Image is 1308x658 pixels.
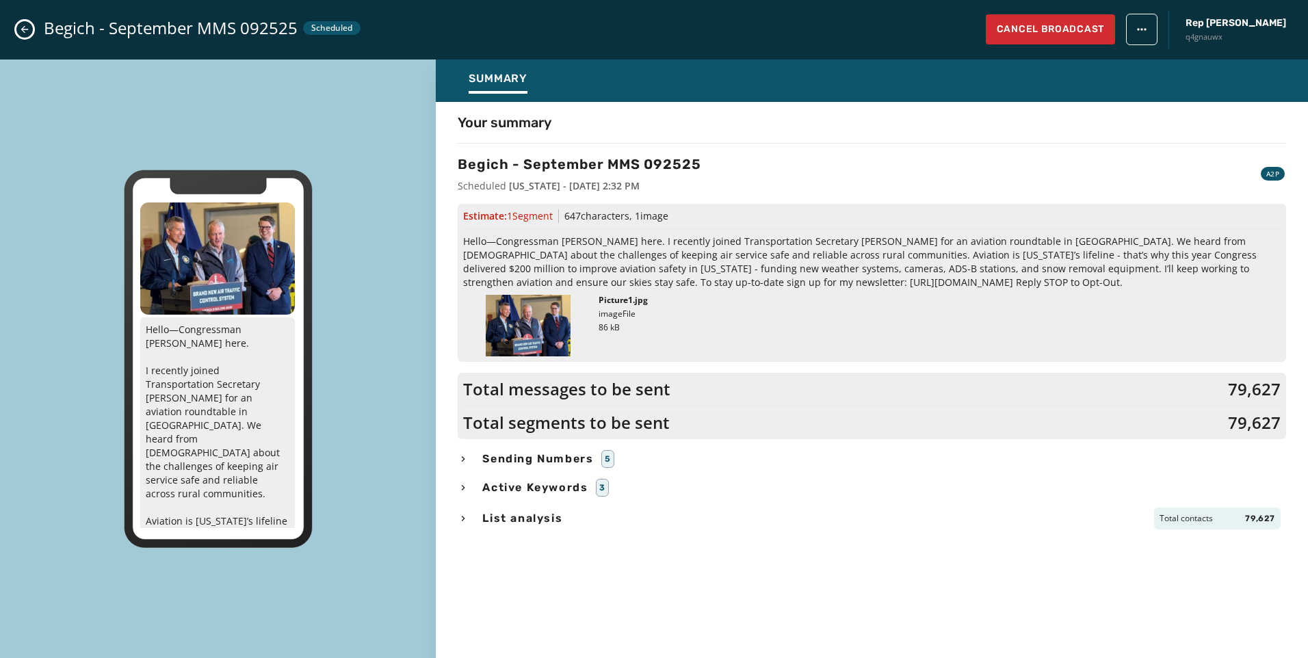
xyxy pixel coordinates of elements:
[458,179,506,193] span: Scheduled
[463,235,1281,289] span: Hello—Congressman [PERSON_NAME] here. I recently joined Transportation Secretary [PERSON_NAME] fo...
[458,508,1286,529] button: List analysisTotal contacts79,627
[469,72,527,85] span: Summary
[486,295,571,356] img: Thumbnail
[599,308,636,319] span: image File
[1126,14,1157,45] button: broadcast action menu
[599,322,648,333] p: 86 kB
[458,65,538,96] button: Summary
[480,451,596,467] span: Sending Numbers
[986,14,1115,44] button: Cancel Broadcast
[601,450,614,468] div: 5
[629,209,668,222] span: , 1 image
[458,155,701,174] h3: Begich - September MMS 092525
[1228,378,1281,400] span: 79,627
[463,209,553,223] span: Estimate:
[44,17,298,39] span: Begich - September MMS 092525
[1186,31,1286,43] span: q4gnauwx
[599,295,648,306] p: Picture1.jpg
[458,479,1286,497] button: Active Keywords3
[458,113,551,132] h4: Your summary
[1245,513,1275,524] span: 79,627
[311,23,352,34] span: Scheduled
[480,510,565,527] span: List analysis
[564,209,629,222] span: 647 characters
[463,412,670,434] span: Total segments to be sent
[596,479,609,497] div: 3
[463,378,670,400] span: Total messages to be sent
[1186,16,1286,30] span: Rep [PERSON_NAME]
[1261,167,1285,181] div: A2P
[1160,513,1213,524] span: Total contacts
[458,450,1286,468] button: Sending Numbers5
[1228,412,1281,434] span: 79,627
[140,202,295,315] img: 2025-09-25_180330_8579_phpJmlSMc-300x218-4879.jpg
[480,479,590,496] span: Active Keywords
[507,209,553,222] span: 1 Segment
[997,23,1104,36] span: Cancel Broadcast
[509,179,640,193] div: [US_STATE] - [DATE] 2:32 PM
